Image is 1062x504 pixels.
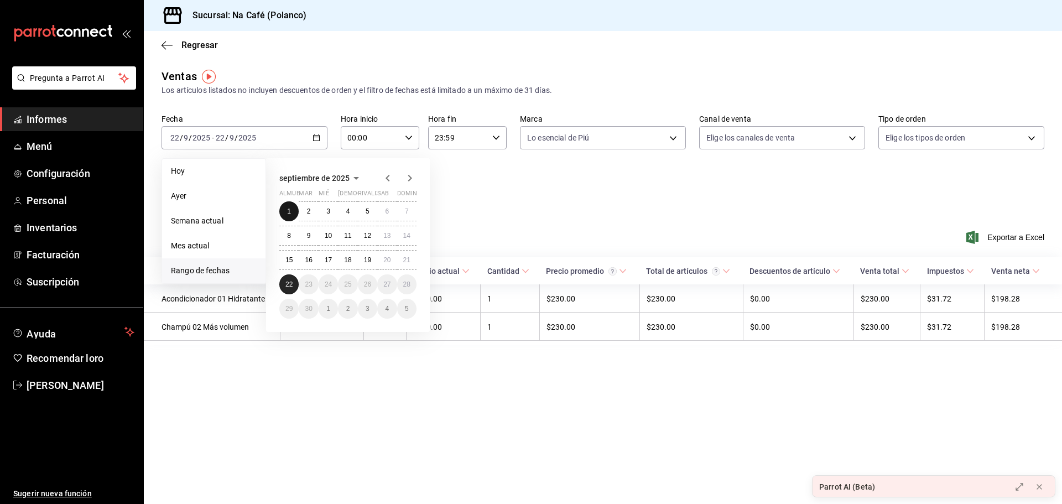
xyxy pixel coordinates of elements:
[706,133,795,142] font: Elige los canales de venta
[338,250,357,270] button: 18 de septiembre de 2025
[338,226,357,246] button: 11 de septiembre de 2025
[287,232,291,240] font: 8
[279,174,350,183] font: septiembre de 2025
[122,29,131,38] button: abrir_cajón_menú
[162,115,183,123] font: Fecha
[325,232,332,240] abbr: 10 de septiembre de 2025
[162,86,552,95] font: Los artículos listados no incluyen descuentos de orden y el filtro de fechas está limitado a un m...
[299,226,318,246] button: 9 de septiembre de 2025
[307,207,311,215] abbr: 2 de septiembre de 2025
[358,201,377,221] button: 5 de septiembre de 2025
[403,256,410,264] abbr: 21 de septiembre de 2025
[287,232,291,240] abbr: 8 de septiembre de 2025
[403,232,410,240] abbr: 14 de septiembre de 2025
[27,328,56,340] font: Ayuda
[325,256,332,264] font: 17
[377,201,397,221] button: 6 de septiembre de 2025
[405,305,409,313] font: 5
[287,207,291,215] abbr: 1 de septiembre de 2025
[428,115,456,123] font: Hora fin
[8,80,136,92] a: Pregunta a Parrot AI
[171,167,185,175] font: Hoy
[487,267,529,276] span: Cantidad
[397,250,417,270] button: 21 de septiembre de 2025
[338,190,403,201] abbr: jueves
[397,190,424,201] abbr: domingo
[319,190,329,201] abbr: miércoles
[487,294,492,303] font: 1
[326,305,330,313] abbr: 1 de octubre de 2025
[27,222,77,233] font: Inventarios
[285,280,293,288] font: 22
[397,190,424,197] font: dominio
[27,141,53,152] font: Menú
[27,276,79,288] font: Suscripción
[991,267,1040,276] span: Venta neta
[279,250,299,270] button: 15 de septiembre de 2025
[646,267,707,276] font: Total de artículos
[279,190,312,197] font: almuerzo
[987,233,1044,242] font: Exportar a Excel
[279,201,299,221] button: 1 de septiembre de 2025
[299,190,312,201] abbr: martes
[358,274,377,294] button: 26 de septiembre de 2025
[403,256,410,264] font: 21
[366,305,369,313] font: 3
[344,280,351,288] abbr: 25 de septiembre de 2025
[307,207,311,215] font: 2
[319,250,338,270] button: 17 de septiembre de 2025
[991,294,1020,303] font: $198.28
[215,133,225,142] input: --
[162,70,197,83] font: Ventas
[385,207,389,215] font: 6
[162,40,218,50] button: Regresar
[299,299,318,319] button: 30 de septiembre de 2025
[647,323,675,331] font: $230.00
[405,305,409,313] abbr: 5 de octubre de 2025
[712,267,720,276] svg: El total de artículos considera cambios de precios en los artículos así como costos adicionales p...
[212,133,214,142] font: -
[397,274,417,294] button: 28 de septiembre de 2025
[338,274,357,294] button: 25 de septiembre de 2025
[377,299,397,319] button: 4 de octubre de 2025
[377,226,397,246] button: 13 de septiembre de 2025
[346,207,350,215] font: 4
[299,190,312,197] font: mar
[279,226,299,246] button: 8 de septiembre de 2025
[189,133,192,142] font: /
[344,256,351,264] font: 18
[180,133,183,142] font: /
[819,482,875,491] font: Parrot AI (Beta)
[927,267,964,276] font: Impuestos
[878,115,926,123] font: Tipo de orden
[366,207,369,215] abbr: 5 de septiembre de 2025
[27,380,104,391] font: [PERSON_NAME]
[405,207,409,215] font: 7
[385,207,389,215] abbr: 6 de septiembre de 2025
[285,305,293,313] font: 29
[346,207,350,215] abbr: 4 de septiembre de 2025
[344,280,351,288] font: 25
[344,232,351,240] abbr: 11 de septiembre de 2025
[385,305,389,313] abbr: 4 de octubre de 2025
[285,305,293,313] abbr: 29 de septiembre de 2025
[358,299,377,319] button: 3 de octubre de 2025
[749,267,830,276] font: Descuentos de artículo
[30,74,105,82] font: Pregunta a Parrot AI
[325,280,332,288] font: 24
[338,299,357,319] button: 2 de octubre de 2025
[377,190,389,197] font: sab
[364,232,371,240] abbr: 12 de septiembre de 2025
[325,232,332,240] font: 10
[608,267,617,276] svg: Precio promedio = Total artículos / cantidad
[927,323,951,331] font: $31.72
[364,232,371,240] font: 12
[285,280,293,288] abbr: 22 de septiembre de 2025
[279,172,363,185] button: septiembre de 2025
[397,299,417,319] button: 5 de octubre de 2025
[183,133,189,142] input: --
[307,232,311,240] abbr: 9 de septiembre de 2025
[383,280,391,288] abbr: 27 de septiembre de 2025
[383,256,391,264] abbr: 20 de septiembre de 2025
[487,323,492,331] font: 1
